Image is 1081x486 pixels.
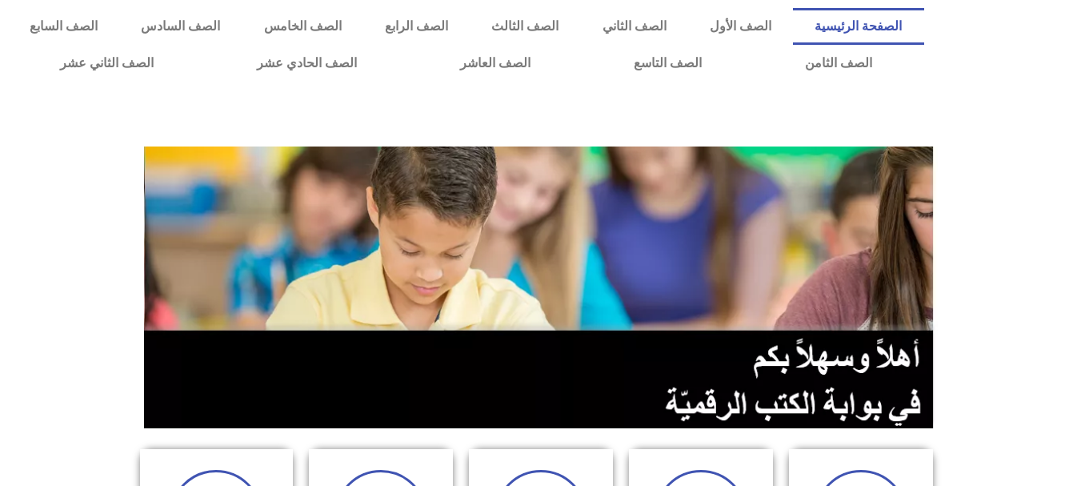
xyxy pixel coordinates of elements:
[582,45,753,82] a: الصف التاسع
[793,8,923,45] a: الصفحة الرئيسية
[470,8,580,45] a: الصف الثالث
[205,45,408,82] a: الصف الحادي عشر
[688,8,793,45] a: الصف الأول
[363,8,470,45] a: الصف الرابع
[119,8,242,45] a: الصف السادس
[8,8,119,45] a: الصف السابع
[8,45,205,82] a: الصف الثاني عشر
[753,45,923,82] a: الصف الثامن
[581,8,688,45] a: الصف الثاني
[242,8,363,45] a: الصف الخامس
[408,45,582,82] a: الصف العاشر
